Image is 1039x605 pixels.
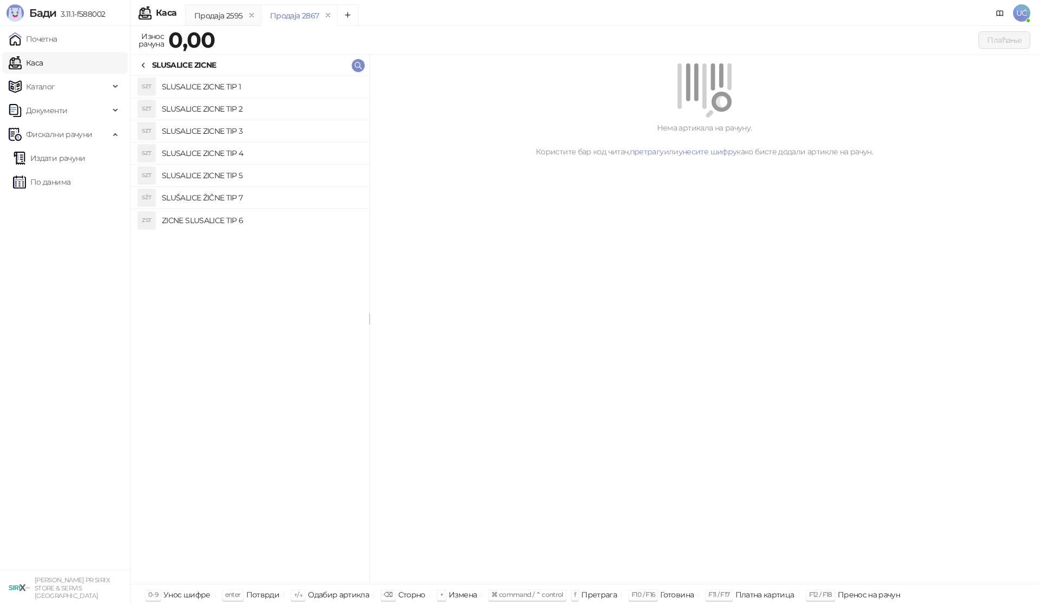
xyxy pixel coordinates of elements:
div: Готовина [660,588,694,602]
span: f [574,590,576,599]
button: remove [245,11,259,20]
div: Одабир артикла [308,588,369,602]
span: F10 / F16 [632,590,655,599]
div: SZT [138,145,155,162]
span: Каталог [26,76,55,97]
a: унесите шифру [679,147,737,157]
a: Документација [991,4,1009,22]
div: Сторно [398,588,425,602]
span: + [440,590,443,599]
div: Потврди [246,588,280,602]
span: Документи [26,100,67,121]
div: Измена [449,588,477,602]
div: Претрага [581,588,617,602]
div: Продаја 2595 [194,10,242,22]
button: Плаћање [978,31,1030,49]
h4: SLUSALICE ZICNE TIP 5 [162,167,360,184]
span: Бади [29,6,56,19]
span: F11 / F17 [708,590,729,599]
div: SZT [138,167,155,184]
span: F12 / F18 [809,590,832,599]
div: Платна картица [735,588,794,602]
div: Каса [156,9,176,17]
div: Пренос на рачун [838,588,900,602]
small: [PERSON_NAME] PR SIRIX STORE & SERVIS [GEOGRAPHIC_DATA] [35,576,110,600]
span: UĆ [1013,4,1030,22]
button: Add tab [337,4,359,26]
button: remove [321,11,335,20]
strong: 0,00 [168,27,215,53]
div: Нема артикала на рачуну. Користите бар код читач, или како бисте додали артикле на рачун. [383,122,1026,158]
span: 0-9 [148,590,158,599]
div: SZT [138,78,155,95]
span: ⌘ command / ⌃ control [491,590,563,599]
div: grid [130,76,369,584]
a: По данима [13,171,70,193]
h4: SLUŠALICE ŽIČNE TIP 7 [162,189,360,206]
div: SZT [138,100,155,118]
div: Унос шифре [163,588,211,602]
h4: ZICNE SLUSALICE TIP 6 [162,212,360,229]
span: ↑/↓ [294,590,303,599]
h4: SLUSALICE ZICNE TIP 1 [162,78,360,95]
img: Logo [6,4,24,22]
div: SZT [138,122,155,140]
h4: SLUSALICE ZICNE TIP 3 [162,122,360,140]
div: ZST [138,212,155,229]
div: Износ рачуна [136,29,166,51]
span: Фискални рачуни [26,123,92,145]
span: ⌫ [384,590,392,599]
img: 64x64-companyLogo-cb9a1907-c9b0-4601-bb5e-5084e694c383.png [9,577,30,599]
a: Издати рачуни [13,147,86,169]
div: SŽT [138,189,155,206]
div: SLUSALICE ZICNE [152,59,216,71]
a: претрагу [630,147,664,157]
a: Почетна [9,28,57,50]
span: 3.11.1-f588002 [56,9,105,19]
a: Каса [9,52,43,74]
h4: SLUSALICE ZICNE TIP 2 [162,100,360,118]
div: Продаја 2867 [270,10,319,22]
span: enter [225,590,241,599]
h4: SLUSALICE ZICNE TIP 4 [162,145,360,162]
